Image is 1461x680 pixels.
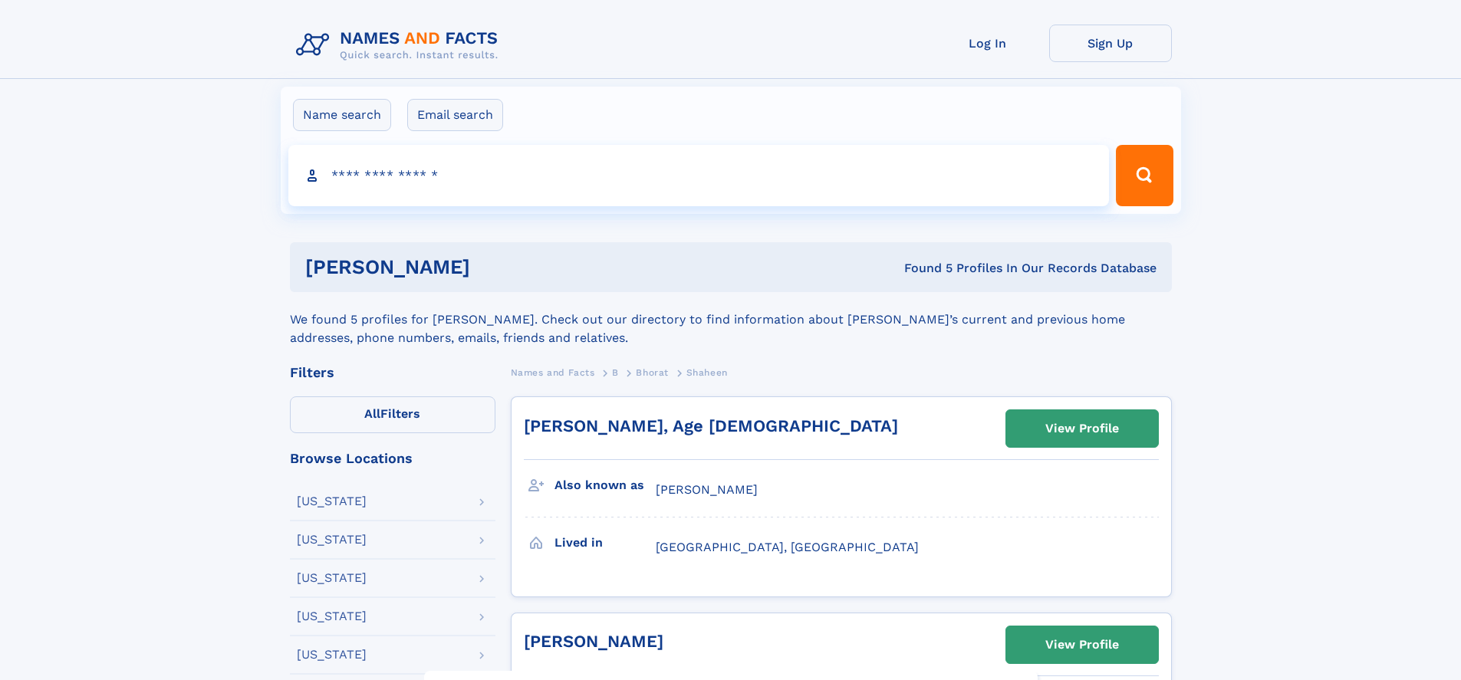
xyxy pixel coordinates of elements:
[524,632,663,651] a: [PERSON_NAME]
[1045,411,1119,446] div: View Profile
[288,145,1110,206] input: search input
[407,99,503,131] label: Email search
[297,649,367,661] div: [US_STATE]
[1049,25,1172,62] a: Sign Up
[554,530,656,556] h3: Lived in
[290,366,495,379] div: Filters
[297,495,367,508] div: [US_STATE]
[511,363,595,382] a: Names and Facts
[524,416,898,435] a: [PERSON_NAME], Age [DEMOGRAPHIC_DATA]
[290,292,1172,347] div: We found 5 profiles for [PERSON_NAME]. Check out our directory to find information about [PERSON_...
[926,25,1049,62] a: Log In
[554,472,656,498] h3: Also known as
[297,534,367,546] div: [US_STATE]
[612,367,619,378] span: B
[656,540,919,554] span: [GEOGRAPHIC_DATA], [GEOGRAPHIC_DATA]
[1006,626,1158,663] a: View Profile
[1116,145,1173,206] button: Search Button
[364,406,380,421] span: All
[297,572,367,584] div: [US_STATE]
[290,452,495,465] div: Browse Locations
[297,610,367,623] div: [US_STATE]
[612,363,619,382] a: B
[686,367,728,378] span: Shaheen
[290,25,511,66] img: Logo Names and Facts
[1045,627,1119,662] div: View Profile
[1006,410,1158,447] a: View Profile
[636,367,669,378] span: Bhorat
[290,396,495,433] label: Filters
[687,260,1157,277] div: Found 5 Profiles In Our Records Database
[636,363,669,382] a: Bhorat
[293,99,391,131] label: Name search
[305,258,687,277] h1: [PERSON_NAME]
[656,482,758,497] span: [PERSON_NAME]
